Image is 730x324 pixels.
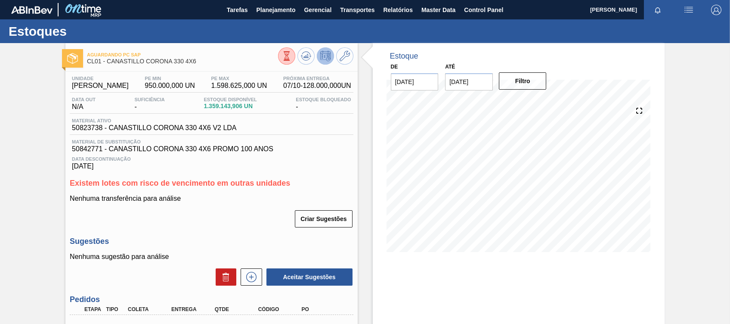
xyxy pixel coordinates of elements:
[72,124,236,132] span: 50823738 - CANASTILLO CORONA 330 4X6 V2 LDA
[145,76,195,81] span: PE MIN
[204,103,257,109] span: 1.359.143,906 UN
[227,5,248,15] span: Tarefas
[295,210,352,227] button: Criar Sugestões
[67,53,78,64] img: Ícone
[72,76,129,81] span: Unidade
[297,47,315,65] button: Atualizar Gráfico
[70,195,353,202] p: Nenhuma transferência para análise
[283,82,351,90] span: 07/10 - 128.000,000 UN
[70,179,290,187] span: Existem lotes com risco de vencimento em outras unidades
[336,47,353,65] button: Ir ao Master Data / Geral
[300,306,348,312] div: PO
[278,47,295,65] button: Visão Geral dos Estoques
[644,4,671,16] button: Notificações
[236,268,262,286] div: Nova sugestão
[256,5,295,15] span: Planejamento
[72,162,351,170] span: [DATE]
[383,5,412,15] span: Relatórios
[70,295,353,304] h3: Pedidos
[391,73,439,90] input: dd/mm/yyyy
[213,306,261,312] div: Qtde
[70,237,353,246] h3: Sugestões
[445,73,493,90] input: dd/mm/yyyy
[135,97,165,102] span: Suficiência
[391,64,398,70] label: De
[266,268,353,286] button: Aceitar Sugestões
[11,6,53,14] img: TNhmsLtSVTkK8tSr43FrP2fwEKptu5GPRR3wAAAABJRU5ErkJggg==
[390,52,418,61] div: Estoque
[211,76,267,81] span: PE MAX
[340,5,374,15] span: Transportes
[72,118,236,123] span: Material ativo
[72,97,96,102] span: Data out
[72,145,351,153] span: 50842771 - CANASTILLO CORONA 330 4X6 PROMO 100 ANOS
[204,97,257,102] span: Estoque Disponível
[70,253,353,261] p: Nenhuma sugestão para análise
[499,72,547,90] button: Filtro
[464,5,503,15] span: Control Panel
[9,26,161,36] h1: Estoques
[82,306,104,312] div: Etapa
[684,5,694,15] img: userActions
[317,47,334,65] button: Desprogramar Estoque
[72,139,351,144] span: Material de Substituição
[169,306,217,312] div: Entrega
[294,97,353,111] div: -
[72,156,351,162] span: Data Descontinuação
[145,82,195,90] span: 950.000,000 UN
[104,306,126,312] div: Tipo
[711,5,721,15] img: Logout
[283,76,351,81] span: Próxima Entrega
[296,209,353,228] div: Criar Sugestões
[70,97,98,111] div: N/A
[262,268,353,287] div: Aceitar Sugestões
[304,5,331,15] span: Gerencial
[421,5,455,15] span: Master Data
[72,82,129,90] span: [PERSON_NAME]
[87,58,278,65] span: CL01 - CANASTILLO CORONA 330 4X6
[256,306,304,312] div: Código
[445,64,455,70] label: Até
[133,97,167,111] div: -
[211,82,267,90] span: 1.598.625,000 UN
[296,97,351,102] span: Estoque Bloqueado
[211,268,236,286] div: Excluir Sugestões
[87,52,278,57] span: Aguardando PC SAP
[126,306,174,312] div: Coleta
